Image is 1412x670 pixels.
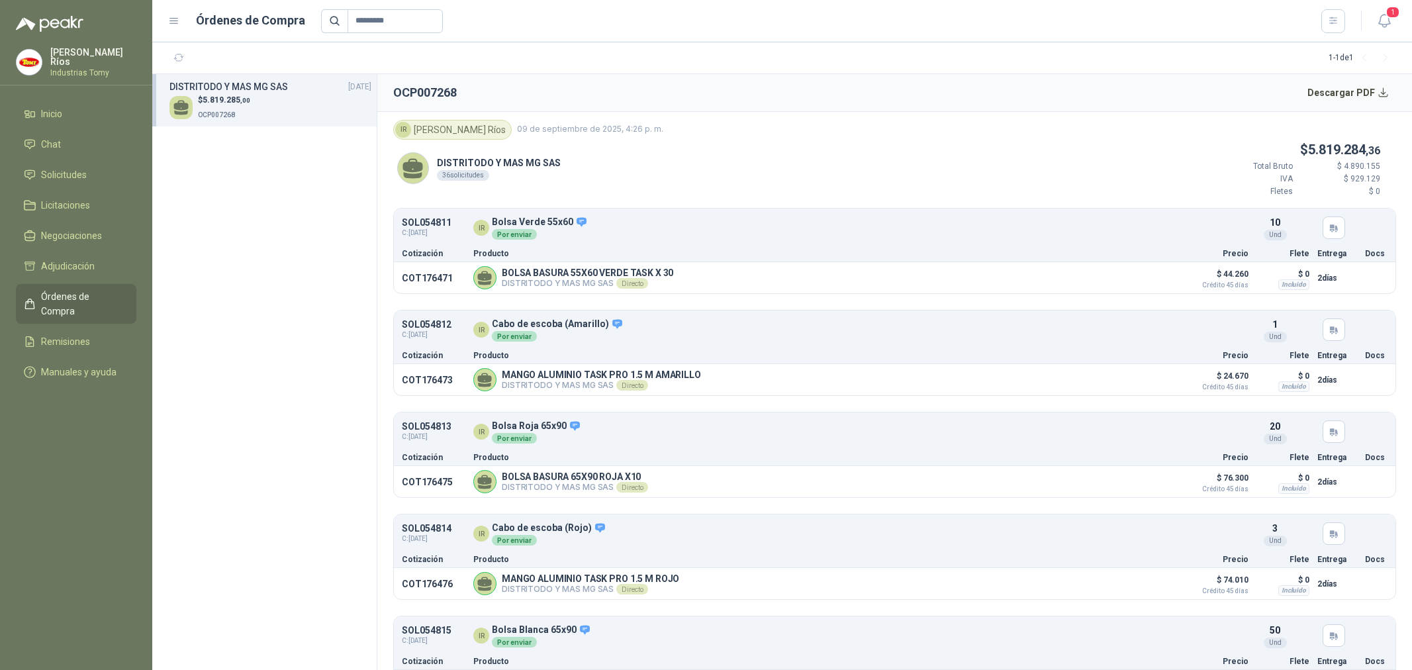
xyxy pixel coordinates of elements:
[41,198,90,213] span: Licitaciones
[1256,368,1309,384] p: $ 0
[1182,470,1248,493] p: $ 76.300
[41,289,124,318] span: Órdenes de Compra
[50,69,136,77] p: Industrias Tomy
[502,482,648,493] p: DISTRITODO Y MAS MG SAS
[1264,638,1287,648] div: Und
[16,284,136,324] a: Órdenes de Compra
[402,432,451,442] span: C: [DATE]
[1256,555,1309,563] p: Flete
[502,369,701,380] p: MANGO ALUMINIO TASK PRO 1.5 M AMARILLO
[502,573,679,584] p: MANGO ALUMINIO TASK PRO 1.5 M ROJO
[473,454,1174,461] p: Producto
[41,137,61,152] span: Chat
[402,273,465,283] p: COT176471
[50,48,136,66] p: [PERSON_NAME] Ríos
[1301,173,1380,185] p: $ 929.129
[616,278,648,289] div: Directo
[402,228,451,238] span: C: [DATE]
[1329,48,1396,69] div: 1 - 1 de 1
[402,352,465,359] p: Cotización
[196,11,305,30] h1: Órdenes de Compra
[16,101,136,126] a: Inicio
[1182,352,1248,359] p: Precio
[502,278,673,289] p: DISTRITODO Y MAS MG SAS
[1366,144,1380,157] span: ,36
[16,193,136,218] a: Licitaciones
[1278,585,1309,596] div: Incluido
[492,318,624,330] p: Cabo de escoba (Amarillo)
[437,156,561,170] p: DISTRITODO Y MAS MG SAS
[1264,434,1287,444] div: Und
[1365,454,1388,461] p: Docs
[616,482,648,493] div: Directo
[16,162,136,187] a: Solicitudes
[1264,332,1287,342] div: Und
[473,250,1174,258] p: Producto
[492,331,537,342] div: Por enviar
[1182,588,1248,595] span: Crédito 45 días
[16,359,136,385] a: Manuales y ayuda
[1317,352,1357,359] p: Entrega
[473,628,489,644] div: IR
[1386,6,1400,19] span: 1
[198,94,250,107] p: $
[1182,454,1248,461] p: Precio
[16,329,136,354] a: Remisiones
[473,220,489,236] div: IR
[1182,572,1248,595] p: $ 74.010
[1365,352,1388,359] p: Docs
[402,524,451,534] p: SOL054814
[1278,381,1309,392] div: Incluido
[1256,470,1309,486] p: $ 0
[1213,185,1293,198] p: Fletes
[348,81,371,93] span: [DATE]
[395,122,411,138] div: IR
[402,626,451,636] p: SOL054815
[1372,9,1396,33] button: 1
[402,250,465,258] p: Cotización
[502,267,673,278] p: BOLSA BASURA 55X60 VERDE TASK X 30
[502,380,701,391] p: DISTRITODO Y MAS MG SAS
[1317,372,1357,388] p: 2 días
[41,365,117,379] span: Manuales y ayuda
[492,433,537,444] div: Por enviar
[492,522,606,534] p: Cabo de escoba (Rojo)
[1256,657,1309,665] p: Flete
[1317,250,1357,258] p: Entrega
[17,50,42,75] img: Company Logo
[1264,230,1287,240] div: Und
[1256,250,1309,258] p: Flete
[473,555,1174,563] p: Producto
[402,555,465,563] p: Cotización
[169,79,288,94] h3: DISTRITODO Y MAS MG SAS
[1182,384,1248,391] span: Crédito 45 días
[1182,250,1248,258] p: Precio
[517,123,663,136] span: 09 de septiembre de 2025, 4:26 p. m.
[393,120,512,140] div: [PERSON_NAME] Ríos
[1213,140,1380,160] p: $
[1256,266,1309,282] p: $ 0
[1308,142,1380,158] span: 5.819.284
[203,95,250,105] span: 5.819.285
[1365,250,1388,258] p: Docs
[1182,657,1248,665] p: Precio
[393,83,457,102] h2: OCP007268
[402,330,451,340] span: C: [DATE]
[16,132,136,157] a: Chat
[473,526,489,542] div: IR
[1365,555,1388,563] p: Docs
[473,424,489,440] div: IR
[402,579,465,589] p: COT176476
[402,454,465,461] p: Cotización
[41,167,87,182] span: Solicitudes
[1182,368,1248,391] p: $ 24.670
[473,322,489,338] div: IR
[1278,483,1309,494] div: Incluido
[1270,623,1280,638] p: 50
[1182,266,1248,289] p: $ 44.260
[402,375,465,385] p: COT176473
[16,223,136,248] a: Negociaciones
[1278,279,1309,290] div: Incluido
[1272,317,1278,332] p: 1
[1213,173,1293,185] p: IVA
